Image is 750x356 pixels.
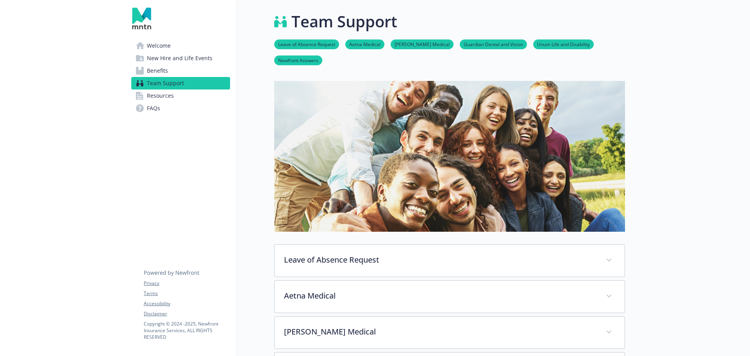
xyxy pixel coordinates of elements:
[284,326,596,338] p: [PERSON_NAME] Medical
[144,300,230,307] a: Accessibility
[275,317,625,349] div: [PERSON_NAME] Medical
[131,64,230,77] a: Benefits
[284,254,596,266] p: Leave of Absence Request
[147,77,184,89] span: Team Support
[275,281,625,313] div: Aetna Medical
[275,245,625,277] div: Leave of Absence Request
[144,280,230,287] a: Privacy
[284,290,596,302] p: Aetna Medical
[147,102,160,114] span: FAQs
[131,77,230,89] a: Team Support
[274,56,322,64] a: Newfront Answers
[147,89,174,102] span: Resources
[291,10,397,33] h1: Team Support
[460,40,527,48] a: Guardian Dental and Vision
[131,102,230,114] a: FAQs
[131,89,230,102] a: Resources
[345,40,384,48] a: Aetna Medical
[274,40,339,48] a: Leave of Absence Request
[147,52,212,64] span: New Hire and Life Events
[533,40,594,48] a: Unum Life and Disability
[274,81,625,232] img: team support page banner
[144,310,230,317] a: Disclaimer
[391,40,454,48] a: [PERSON_NAME] Medical
[131,39,230,52] a: Welcome
[131,52,230,64] a: New Hire and Life Events
[147,64,168,77] span: Benefits
[144,320,230,340] p: Copyright © 2024 - 2025 , Newfront Insurance Services, ALL RIGHTS RESERVED
[144,290,230,297] a: Terms
[147,39,171,52] span: Welcome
